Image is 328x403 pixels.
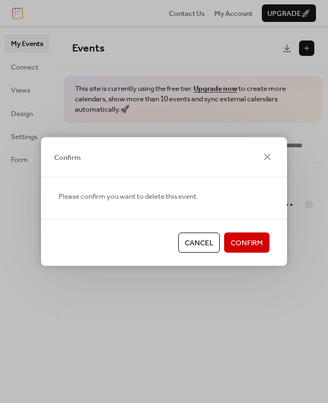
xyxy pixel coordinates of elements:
[54,152,81,163] span: Confirm
[224,233,270,252] button: Confirm
[178,233,220,252] button: Cancel
[231,238,263,249] span: Confirm
[58,191,198,202] span: Please confirm you want to delete this event.
[185,238,213,249] span: Cancel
